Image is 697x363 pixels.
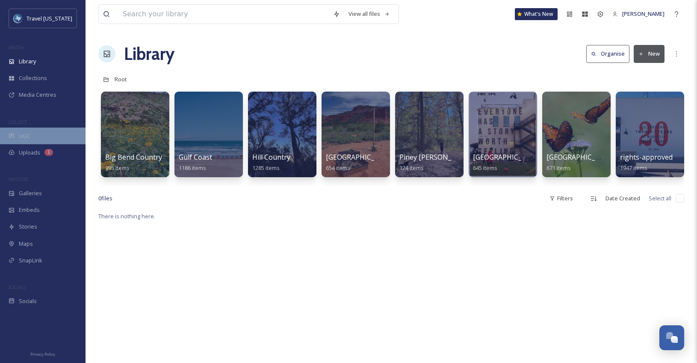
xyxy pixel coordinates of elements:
a: [GEOGRAPHIC_DATA][US_STATE]671 items [546,153,653,172]
span: [GEOGRAPHIC_DATA] [473,152,542,162]
div: Filters [545,190,577,207]
span: Embeds [19,206,40,214]
span: Stories [19,223,37,231]
span: Galleries [19,189,42,197]
span: WIDGETS [9,176,28,182]
span: Collections [19,74,47,82]
span: Media Centres [19,91,56,99]
span: Travel [US_STATE] [27,15,72,22]
span: [PERSON_NAME] [622,10,665,18]
span: 671 items [546,164,571,172]
a: What's New [515,8,558,20]
a: Root [115,74,127,84]
a: rights-approved1947 items [620,153,673,172]
span: Privacy Policy [30,351,55,357]
button: Organise [586,45,629,62]
a: View all files [344,6,394,22]
a: [GEOGRAPHIC_DATA]654 items [326,153,395,172]
span: COLLECT [9,119,27,125]
a: [PERSON_NAME] [608,6,669,22]
span: Root [115,75,127,83]
span: Maps [19,240,33,248]
span: rights-approved [620,152,673,162]
a: [GEOGRAPHIC_DATA]645 items [473,153,542,172]
span: Library [19,57,36,65]
span: Hill Country [252,152,290,162]
span: 1186 items [179,164,206,172]
span: 995 items [105,164,130,172]
span: 0 file s [98,194,112,202]
a: Organise [586,45,634,62]
span: 645 items [473,164,497,172]
span: Socials [19,297,37,305]
a: Big Bend Country995 items [105,153,162,172]
span: Gulf Coast [179,152,212,162]
a: Privacy Policy [30,348,55,359]
span: Piney [PERSON_NAME] [399,152,473,162]
span: [GEOGRAPHIC_DATA] [326,152,395,162]
a: Gulf Coast1186 items [179,153,212,172]
span: MEDIA [9,44,24,51]
img: images%20%281%29.jpeg [14,14,22,23]
span: Big Bend Country [105,152,162,162]
span: Uploads [19,149,40,157]
a: Hill Country1285 items [252,153,290,172]
span: There is nothing here. [98,212,155,220]
span: 1947 items [620,164,647,172]
span: SOCIALS [9,284,26,290]
button: Open Chat [659,325,684,350]
span: 1285 items [252,164,280,172]
a: Library [124,41,174,67]
div: Date Created [601,190,644,207]
div: 1 [44,149,53,156]
span: SnapLink [19,256,42,265]
span: 654 items [326,164,350,172]
button: New [634,45,665,62]
span: [GEOGRAPHIC_DATA][US_STATE] [546,152,653,162]
span: 324 items [399,164,424,172]
span: UGC [19,132,30,140]
span: Select all [649,194,671,202]
input: Search your library [118,5,329,24]
a: Piney [PERSON_NAME]324 items [399,153,473,172]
